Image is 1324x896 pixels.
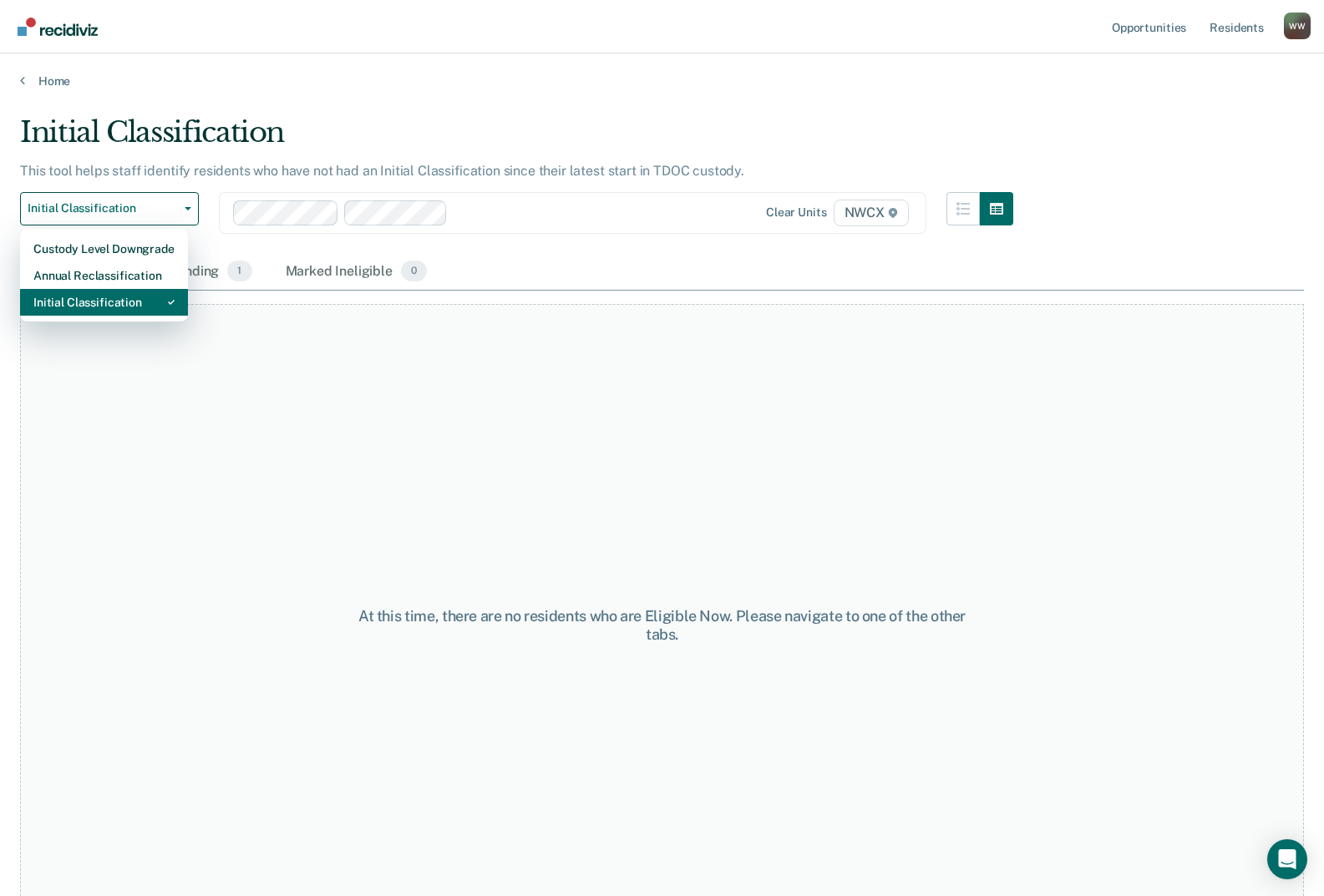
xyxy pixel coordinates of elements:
[342,607,983,643] div: At this time, there are no residents who are Eligible Now. Please navigate to one of the other tabs.
[766,205,827,220] div: Clear units
[1267,839,1307,879] div: Open Intercom Messenger
[834,200,909,226] span: NWCX
[20,115,1013,163] div: Initial Classification
[33,289,175,316] div: Initial Classification
[33,262,175,289] div: Annual Reclassification
[20,73,1304,89] a: Home
[20,192,199,225] button: Initial Classification
[20,163,744,179] p: This tool helps staff identify residents who have not had an Initial Classification since their l...
[28,201,178,215] span: Initial Classification
[401,261,427,282] span: 0
[33,235,175,262] div: Custody Level Downgrade
[1284,13,1311,39] button: Profile dropdown button
[165,254,255,291] div: Pending1
[282,254,431,291] div: Marked Ineligible0
[227,261,251,282] span: 1
[1284,13,1311,39] div: W W
[18,18,98,36] img: Recidiviz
